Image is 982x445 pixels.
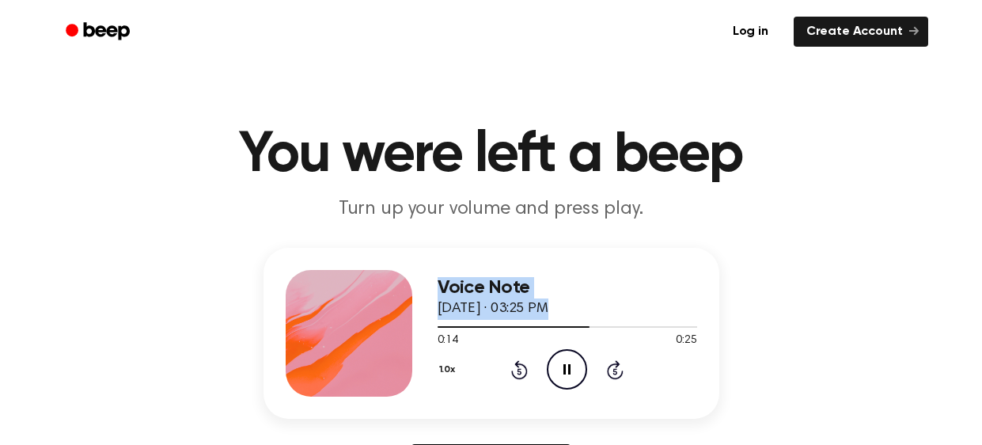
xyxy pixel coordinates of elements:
a: Log in [717,13,784,50]
span: 0:14 [438,333,458,349]
h1: You were left a beep [86,127,897,184]
h3: Voice Note [438,277,697,299]
span: [DATE] · 03:25 PM [438,302,548,316]
a: Create Account [794,17,928,47]
span: 0:25 [676,333,696,349]
a: Beep [55,17,144,48]
p: Turn up your volume and press play. [188,196,795,222]
button: 1.0x [438,356,461,383]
